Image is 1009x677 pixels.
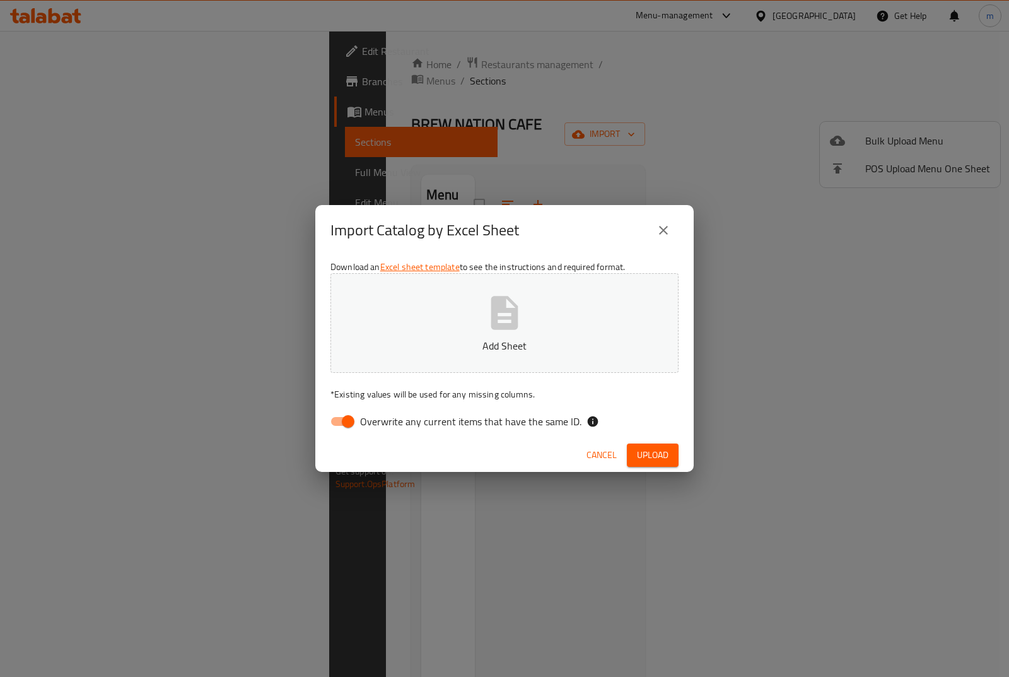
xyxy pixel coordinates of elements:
[380,259,460,275] a: Excel sheet template
[586,415,599,428] svg: If the overwrite option isn't selected, then the items that match an existing ID will be ignored ...
[360,414,581,429] span: Overwrite any current items that have the same ID.
[330,273,679,373] button: Add Sheet
[648,215,679,245] button: close
[627,444,679,467] button: Upload
[637,447,668,463] span: Upload
[315,256,694,439] div: Download an to see the instructions and required format.
[586,447,617,463] span: Cancel
[330,220,519,240] h2: Import Catalog by Excel Sheet
[350,338,659,353] p: Add Sheet
[330,388,679,401] p: Existing values will be used for any missing columns.
[581,444,622,467] button: Cancel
